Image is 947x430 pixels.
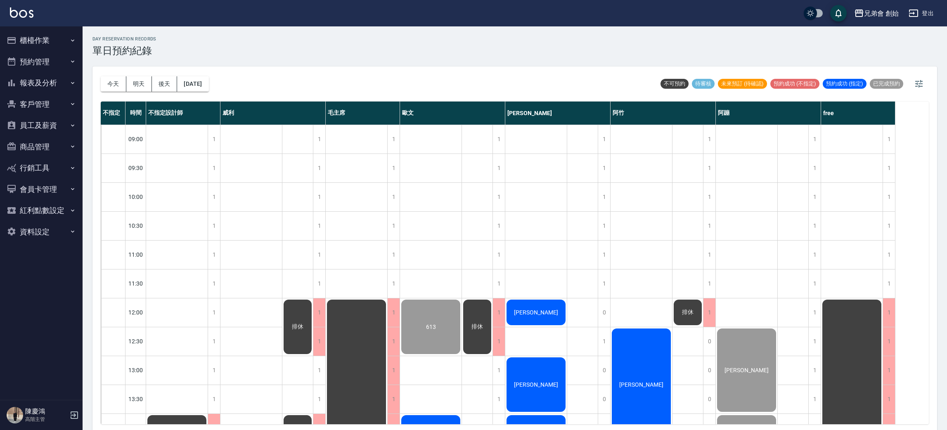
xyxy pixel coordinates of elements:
[512,309,560,316] span: [PERSON_NAME]
[177,76,208,92] button: [DATE]
[864,8,899,19] div: 兄弟會 創始
[3,221,79,243] button: 資料設定
[470,323,485,331] span: 排休
[716,102,821,125] div: 阿蹦
[208,241,220,269] div: 1
[387,154,400,182] div: 1
[313,241,325,269] div: 1
[492,212,505,240] div: 1
[387,212,400,240] div: 1
[808,385,821,413] div: 1
[808,298,821,327] div: 1
[313,385,325,413] div: 1
[313,212,325,240] div: 1
[883,356,895,385] div: 1
[125,327,146,356] div: 12:30
[598,125,610,154] div: 1
[125,154,146,182] div: 09:30
[883,154,895,182] div: 1
[208,212,220,240] div: 1
[883,298,895,327] div: 1
[703,269,715,298] div: 1
[92,45,156,57] h3: 單日預約紀錄
[883,183,895,211] div: 1
[883,269,895,298] div: 1
[703,385,715,413] div: 0
[618,381,665,388] span: [PERSON_NAME]
[692,80,715,87] span: 待審核
[208,154,220,182] div: 1
[126,76,152,92] button: 明天
[883,327,895,356] div: 1
[101,102,125,125] div: 不指定
[883,125,895,154] div: 1
[125,356,146,385] div: 13:00
[313,269,325,298] div: 1
[387,125,400,154] div: 1
[703,154,715,182] div: 1
[870,80,903,87] span: 已完成預約
[10,7,33,18] img: Logo
[492,241,505,269] div: 1
[598,327,610,356] div: 1
[821,102,895,125] div: free
[905,6,937,21] button: 登出
[808,356,821,385] div: 1
[3,30,79,51] button: 櫃檯作業
[598,212,610,240] div: 1
[125,102,146,125] div: 時間
[883,212,895,240] div: 1
[387,269,400,298] div: 1
[387,241,400,269] div: 1
[101,76,126,92] button: 今天
[680,309,695,316] span: 排休
[313,356,325,385] div: 1
[492,269,505,298] div: 1
[703,183,715,211] div: 1
[808,125,821,154] div: 1
[125,182,146,211] div: 10:00
[290,323,305,331] span: 排休
[770,80,819,87] span: 預約成功 (不指定)
[313,154,325,182] div: 1
[3,51,79,73] button: 預約管理
[598,269,610,298] div: 1
[313,183,325,211] div: 1
[703,356,715,385] div: 0
[883,385,895,413] div: 1
[3,136,79,158] button: 商品管理
[424,324,438,330] span: 613
[313,298,325,327] div: 1
[598,385,610,413] div: 0
[400,102,505,125] div: 歐文
[146,102,220,125] div: 不指定設計師
[3,115,79,136] button: 員工及薪資
[808,327,821,356] div: 1
[208,356,220,385] div: 1
[3,157,79,179] button: 行銷工具
[703,327,715,356] div: 0
[723,367,770,373] span: [PERSON_NAME]
[3,200,79,221] button: 紅利點數設定
[125,240,146,269] div: 11:00
[598,241,610,269] div: 1
[125,211,146,240] div: 10:30
[125,125,146,154] div: 09:00
[611,102,716,125] div: 阿竹
[808,154,821,182] div: 1
[208,298,220,327] div: 1
[492,154,505,182] div: 1
[208,327,220,356] div: 1
[7,407,23,423] img: Person
[125,269,146,298] div: 11:30
[661,80,689,87] span: 不可預約
[492,356,505,385] div: 1
[883,241,895,269] div: 1
[25,407,67,416] h5: 陳慶鴻
[208,385,220,413] div: 1
[718,80,767,87] span: 未來預訂 (待確認)
[3,94,79,115] button: 客戶管理
[598,298,610,327] div: 0
[598,154,610,182] div: 1
[703,241,715,269] div: 1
